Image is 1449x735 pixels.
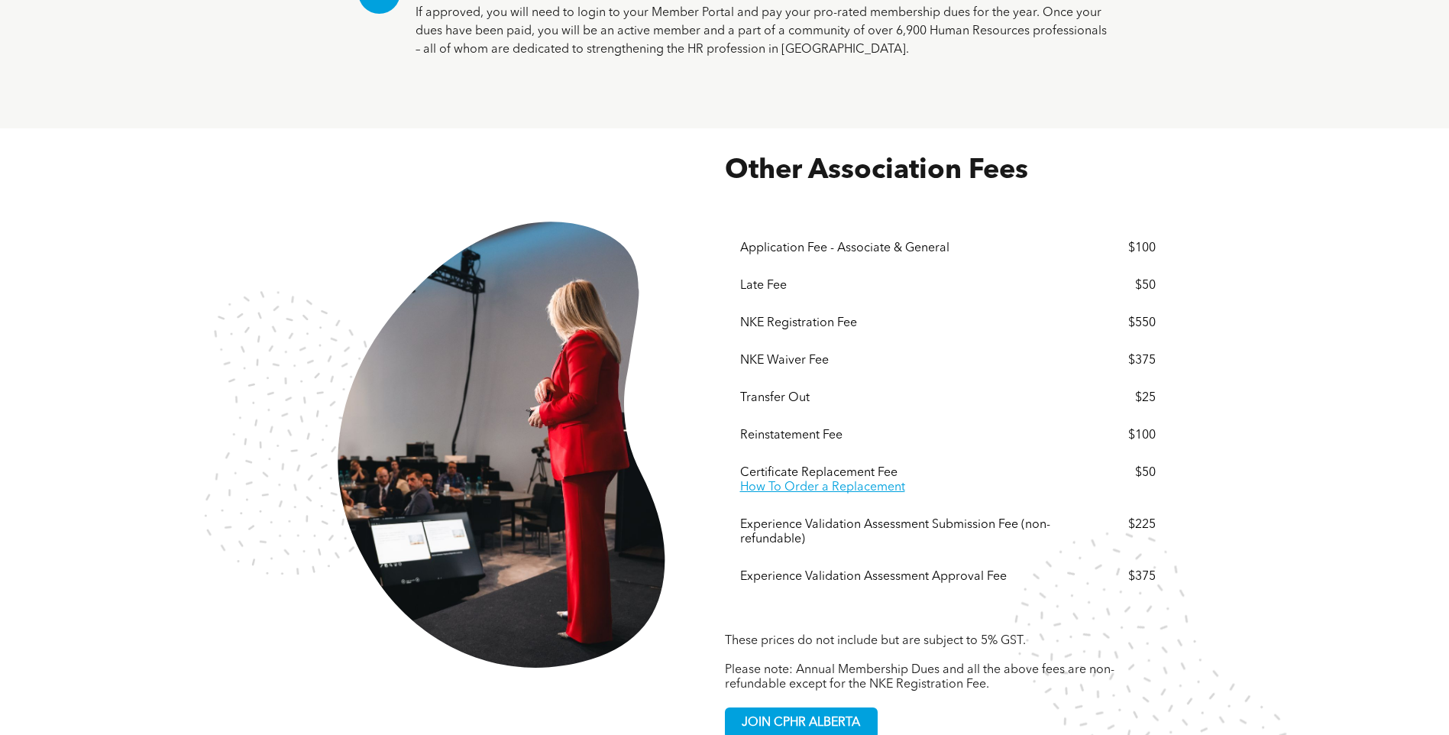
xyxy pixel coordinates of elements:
[1072,518,1156,533] div: $225
[725,188,1171,627] div: Menu
[725,635,1026,647] span: These prices do not include but are subject to 5% GST.
[1072,241,1156,256] div: $100
[740,481,905,494] a: How To Order a Replacement
[740,241,1069,256] div: Application Fee - Associate & General
[1072,429,1156,443] div: $100
[1072,466,1156,481] div: $50
[1072,354,1156,368] div: $375
[740,354,1069,368] div: NKE Waiver Fee
[725,157,1028,185] span: Other Association Fees
[1072,279,1156,293] div: $50
[740,391,1069,406] div: Transfer Out
[1072,316,1156,331] div: $550
[740,466,1069,481] div: Certificate Replacement Fee
[725,664,1114,691] span: Please note: Annual Membership Dues and all the above fees are non-refundable except for the NKE ...
[740,570,1069,584] div: Experience Validation Assessment Approval Fee
[1072,570,1156,584] div: $375
[1072,391,1156,406] div: $25
[740,316,1069,331] div: NKE Registration Fee
[740,518,1069,547] div: Experience Validation Assessment Submission Fee (non-refundable)
[416,4,1107,59] p: If approved, you will need to login to your Member Portal and pay your pro-rated membership dues ...
[740,279,1069,293] div: Late Fee
[740,429,1069,443] div: Reinstatement Fee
